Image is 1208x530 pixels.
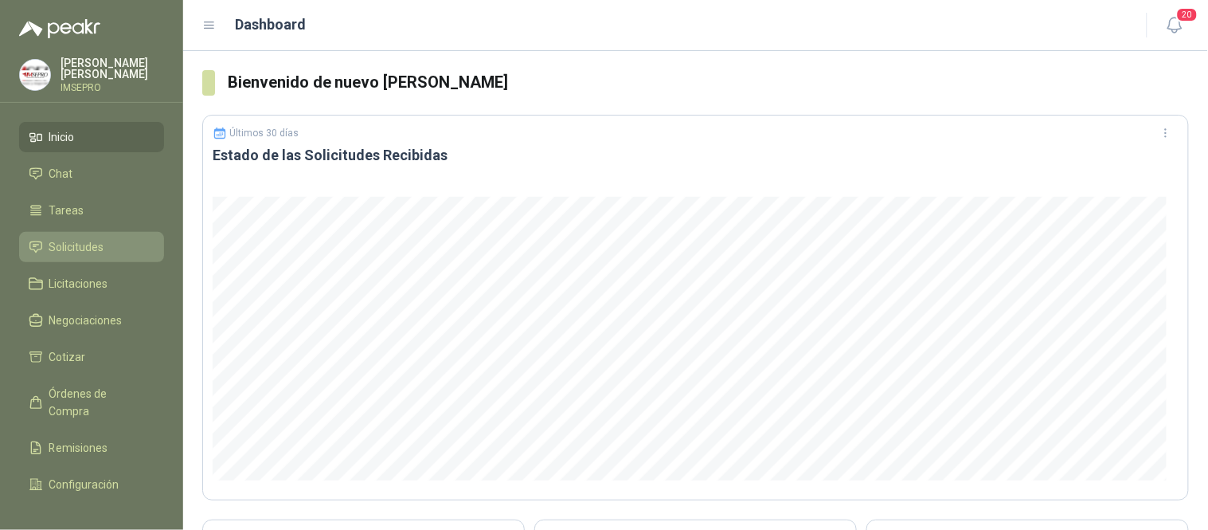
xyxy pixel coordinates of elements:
p: Últimos 30 días [230,128,299,139]
a: Solicitudes [19,232,164,262]
a: Configuración [19,469,164,500]
span: Tareas [49,202,84,219]
span: Remisiones [49,439,108,457]
img: Company Logo [20,60,50,90]
span: 20 [1176,7,1198,22]
span: Negociaciones [49,312,123,329]
p: [PERSON_NAME] [PERSON_NAME] [61,57,164,80]
img: Logo peakr [19,19,100,38]
span: Chat [49,165,73,183]
a: Chat [19,159,164,189]
a: Negociaciones [19,305,164,336]
span: Licitaciones [49,275,108,292]
span: Configuración [49,476,119,493]
h3: Estado de las Solicitudes Recibidas [213,146,1179,165]
span: Órdenes de Compra [49,385,149,420]
a: Inicio [19,122,164,152]
h1: Dashboard [236,14,307,36]
a: Remisiones [19,433,164,463]
a: Cotizar [19,342,164,372]
p: IMSEPRO [61,83,164,92]
a: Licitaciones [19,269,164,299]
button: 20 [1160,11,1189,40]
span: Inicio [49,128,75,146]
span: Cotizar [49,348,86,366]
span: Solicitudes [49,238,104,256]
h3: Bienvenido de nuevo [PERSON_NAME] [228,70,1189,95]
a: Órdenes de Compra [19,379,164,426]
a: Tareas [19,195,164,226]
